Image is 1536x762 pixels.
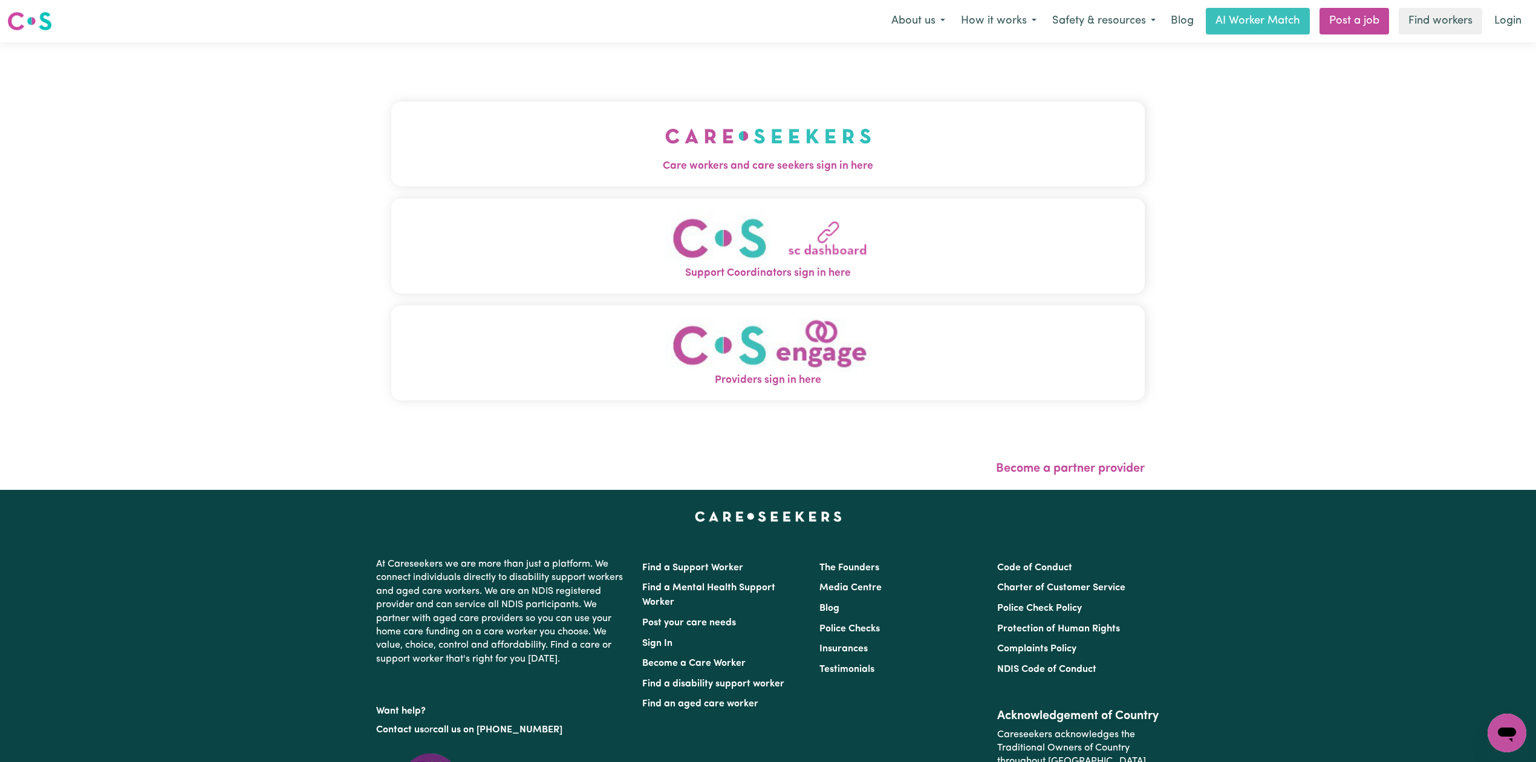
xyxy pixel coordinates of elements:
a: The Founders [819,563,879,573]
a: Become a partner provider [996,463,1145,475]
a: Complaints Policy [997,644,1076,654]
img: Careseekers logo [7,10,52,32]
a: Code of Conduct [997,563,1072,573]
span: Care workers and care seekers sign in here [391,158,1145,174]
a: Insurances [819,644,868,654]
a: call us on [PHONE_NUMBER] [433,725,562,735]
a: Careseekers home page [695,512,842,521]
a: Police Checks [819,624,880,634]
a: Testimonials [819,665,874,674]
button: Providers sign in here [391,305,1145,400]
h2: Acknowledgement of Country [997,709,1160,723]
p: Want help? [376,700,628,718]
button: Safety & resources [1044,8,1163,34]
button: How it works [953,8,1044,34]
a: Protection of Human Rights [997,624,1120,634]
a: Post a job [1320,8,1389,34]
a: Contact us [376,725,424,735]
button: Support Coordinators sign in here [391,198,1145,293]
button: About us [884,8,953,34]
a: Post your care needs [642,618,736,628]
a: Login [1487,8,1529,34]
a: Police Check Policy [997,604,1082,613]
a: Careseekers logo [7,7,52,35]
a: AI Worker Match [1206,8,1310,34]
a: Blog [1163,8,1201,34]
button: Care workers and care seekers sign in here [391,102,1145,186]
a: Find workers [1399,8,1482,34]
a: Become a Care Worker [642,659,746,668]
a: Find a Support Worker [642,563,743,573]
a: Media Centre [819,583,882,593]
iframe: Button to launch messaging window [1488,714,1526,752]
a: Find an aged care worker [642,699,758,709]
span: Providers sign in here [391,373,1145,388]
p: or [376,718,628,741]
a: Find a disability support worker [642,679,784,689]
a: Sign In [642,639,672,648]
a: Blog [819,604,839,613]
a: NDIS Code of Conduct [997,665,1096,674]
span: Support Coordinators sign in here [391,265,1145,281]
p: At Careseekers we are more than just a platform. We connect individuals directly to disability su... [376,553,628,671]
a: Find a Mental Health Support Worker [642,583,775,607]
a: Charter of Customer Service [997,583,1125,593]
